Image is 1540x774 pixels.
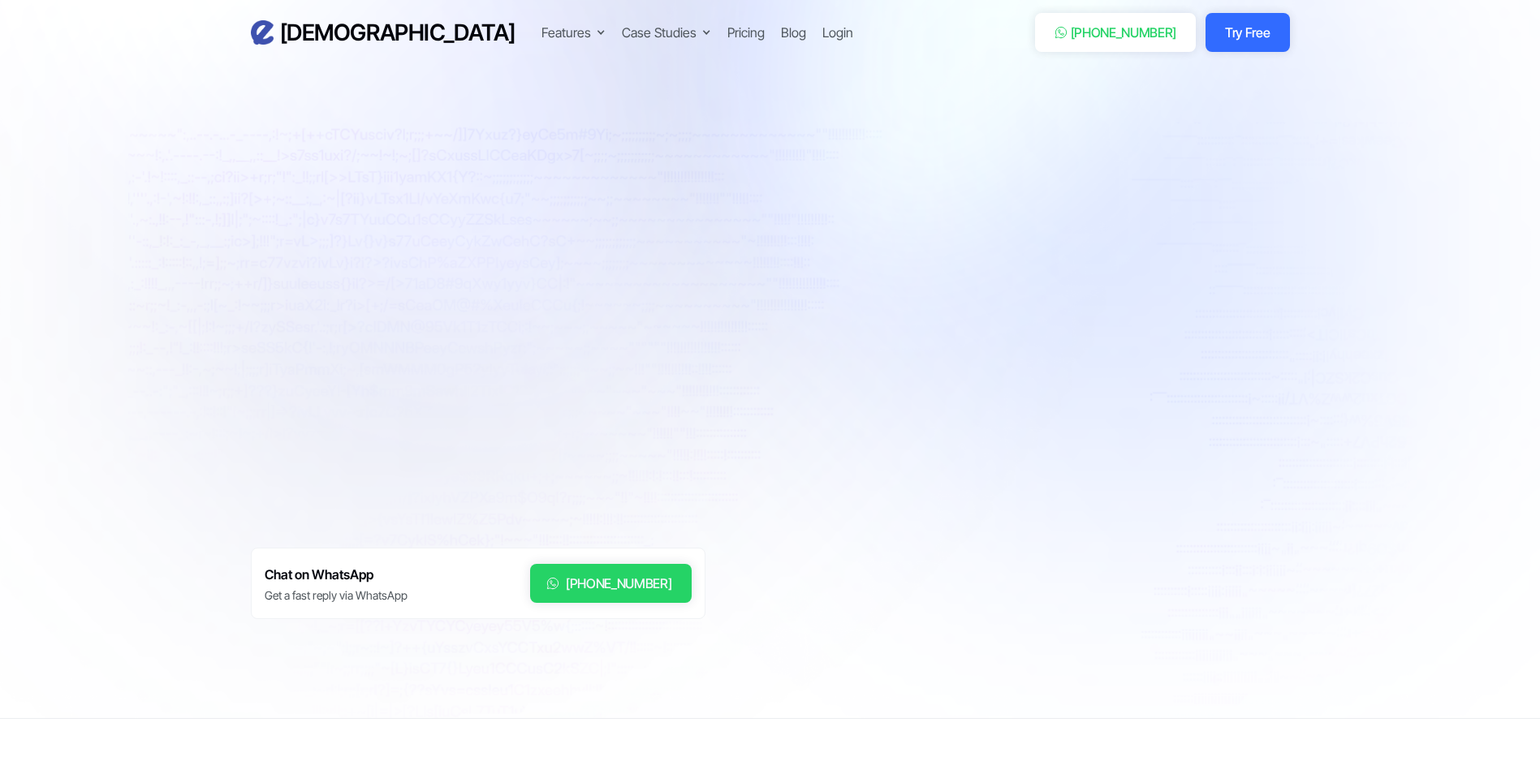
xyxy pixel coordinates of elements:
div: [PHONE_NUMBER] [1071,23,1177,42]
a: Blog [781,23,806,42]
div: Features [541,23,606,42]
a: Login [822,23,853,42]
div: Case Studies [622,23,697,42]
a: Pricing [727,23,765,42]
div: [PHONE_NUMBER] [566,574,672,593]
h6: Chat on WhatsApp [265,564,408,586]
a: Try Free [1206,13,1289,52]
div: Features [541,23,591,42]
a: [PHONE_NUMBER] [530,564,692,603]
div: Case Studies [622,23,711,42]
h3: [DEMOGRAPHIC_DATA] [280,19,515,47]
div: Get a fast reply via WhatsApp [265,587,408,604]
a: home [251,19,515,47]
a: [PHONE_NUMBER] [1035,13,1197,52]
